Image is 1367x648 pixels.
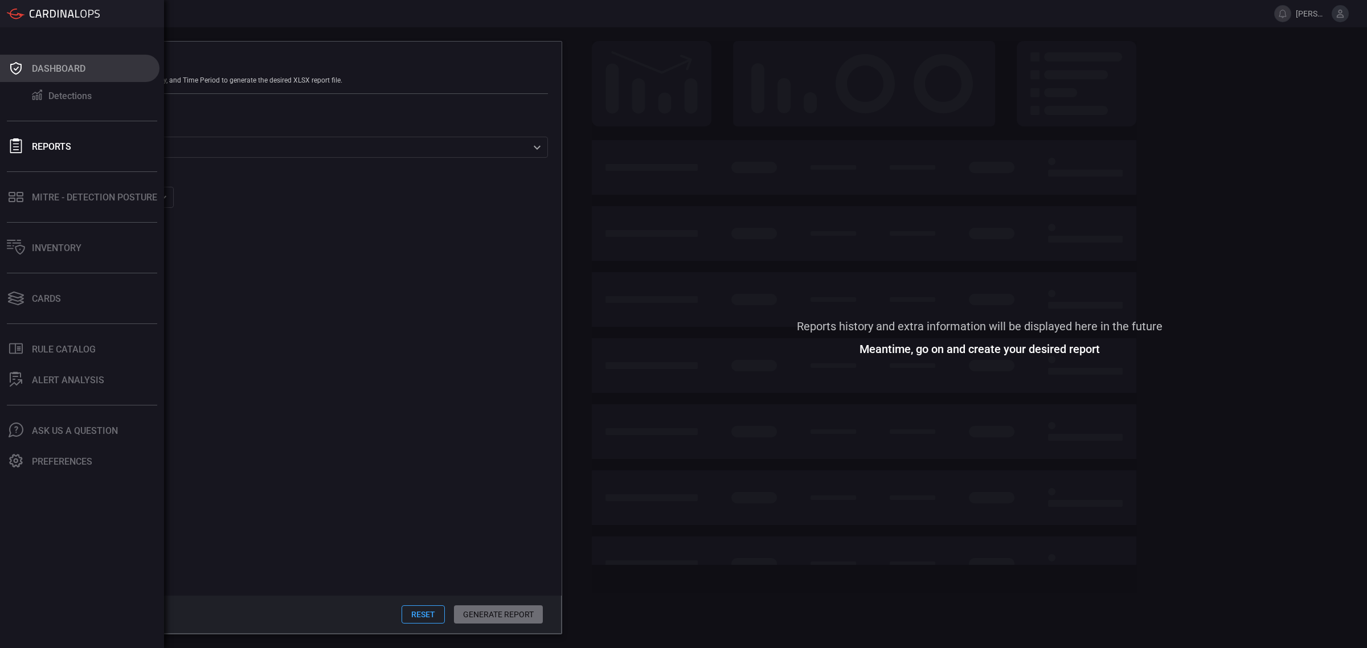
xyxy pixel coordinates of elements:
[32,344,96,355] div: Rule Catalog
[797,322,1163,331] div: Reports history and extra information will be displayed here in the future
[32,141,71,152] div: Reports
[32,293,61,304] div: Cards
[1296,9,1327,18] span: [PERSON_NAME][EMAIL_ADDRESS][PERSON_NAME][DOMAIN_NAME]
[60,121,548,130] div: Report Type
[860,344,1100,354] div: Meantime, go on and create your desired report
[32,243,81,253] div: Inventory
[32,425,118,436] div: Ask Us A Question
[60,55,548,67] div: Generate Report
[60,76,548,84] div: Select Report type, Report Category, and Time Period to generate the desired XLSX report file.
[48,91,92,101] div: Detections
[32,63,85,74] div: Dashboard
[32,192,157,203] div: MITRE - Detection Posture
[32,375,104,385] div: ALERT ANALYSIS
[402,605,445,624] button: Reset
[32,456,92,467] div: Preferences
